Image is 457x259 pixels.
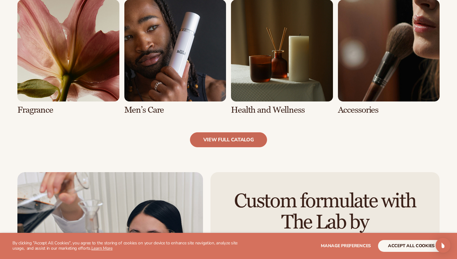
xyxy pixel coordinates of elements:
h2: Custom formulate with The Lab by [PERSON_NAME] [228,191,422,254]
button: Manage preferences [321,240,371,252]
a: view full catalog [190,132,267,147]
div: Open Intercom Messenger [436,238,450,253]
p: By clicking "Accept All Cookies", you agree to the storing of cookies on your device to enhance s... [12,241,243,251]
a: Learn More [91,245,113,251]
span: Manage preferences [321,243,371,249]
button: accept all cookies [378,240,445,252]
